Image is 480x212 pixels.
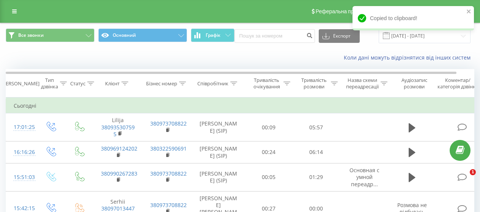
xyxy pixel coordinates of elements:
[101,170,137,177] a: 380990267283
[353,6,474,30] div: Copied to clipboard!
[14,120,29,135] div: 17:01:25
[41,77,58,90] div: Тип дзвінка
[436,77,480,90] div: Коментар/категорія дзвінка
[470,169,476,175] span: 1
[293,141,340,163] td: 06:14
[454,169,472,187] iframe: Intercom live chat
[252,77,282,90] div: Тривалість очікування
[466,8,472,16] button: close
[293,163,340,192] td: 01:29
[192,163,245,192] td: [PERSON_NAME] (SIP)
[245,113,293,141] td: 00:09
[344,54,474,61] a: Коли дані можуть відрізнятися вiд інших систем
[150,120,187,127] a: 380973708822
[146,80,177,87] div: Бізнес номер
[150,201,187,209] a: 380973708822
[234,29,315,43] input: Пошук за номером
[346,77,379,90] div: Назва схеми переадресації
[70,80,85,87] div: Статус
[197,80,228,87] div: Співробітник
[316,8,371,14] span: Реферальна програма
[101,145,137,152] a: 380969124202
[396,77,433,90] div: Аудіозапис розмови
[14,170,29,185] div: 15:51:03
[192,113,245,141] td: [PERSON_NAME] (SIP)
[6,28,94,42] button: Все звонки
[105,80,120,87] div: Клієнт
[349,166,379,187] span: Основная с умной переадр...
[299,77,329,90] div: Тривалість розмови
[206,33,220,38] span: Графік
[18,32,44,38] span: Все звонки
[245,141,293,163] td: 00:24
[150,170,187,177] a: 380973708822
[319,29,360,43] button: Експорт
[192,141,245,163] td: [PERSON_NAME] (SIP)
[93,113,143,141] td: Lilija
[293,113,340,141] td: 05:57
[191,28,234,42] button: Графік
[14,145,29,160] div: 16:16:26
[150,145,187,152] a: 380322590691
[98,28,187,42] button: Основний
[101,124,135,138] a: 380935307595
[1,80,39,87] div: [PERSON_NAME]
[245,163,293,192] td: 00:05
